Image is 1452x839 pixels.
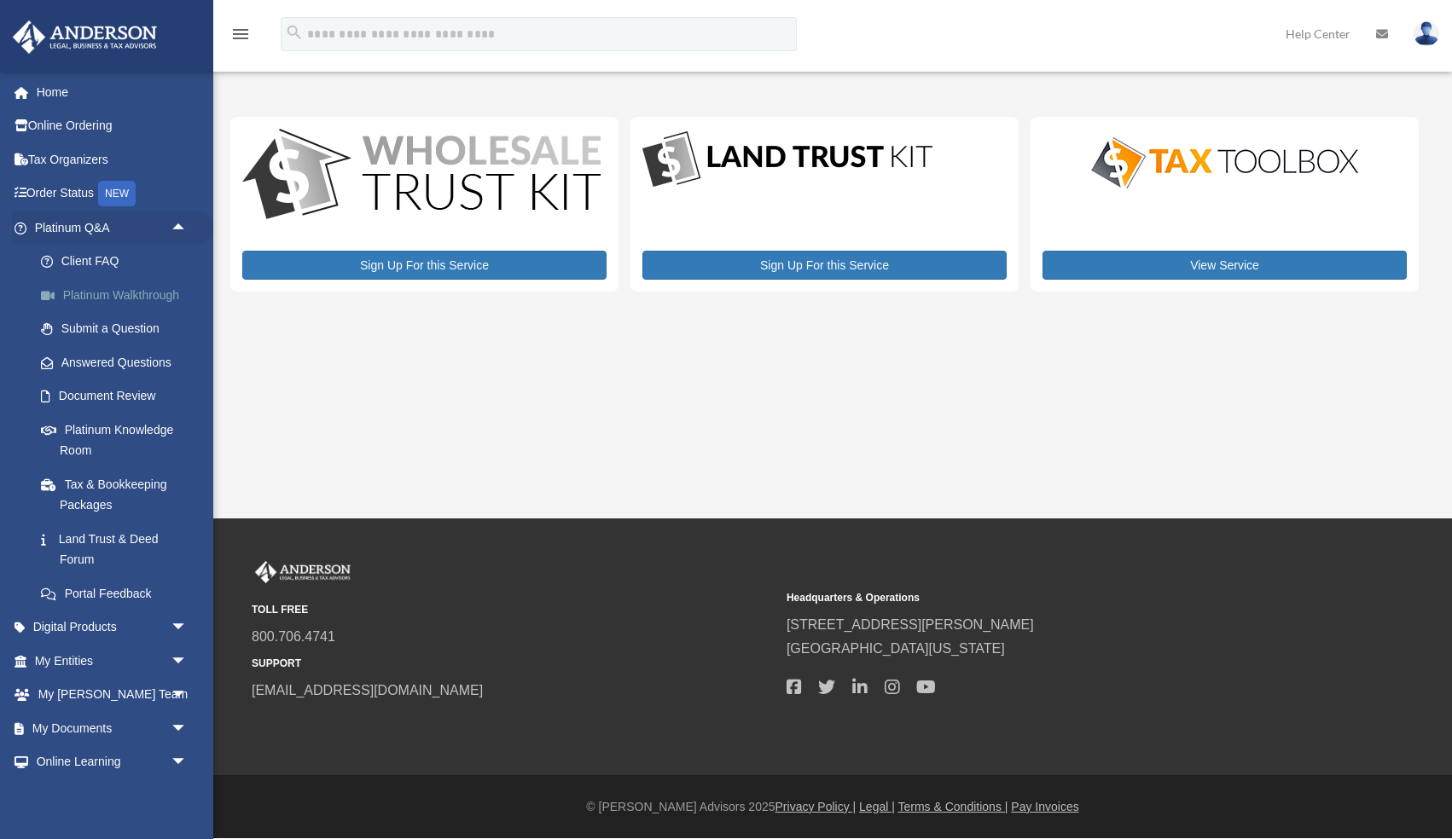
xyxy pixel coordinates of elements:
[12,109,213,143] a: Online Ordering
[24,345,213,379] a: Answered Questions
[252,561,354,583] img: Anderson Advisors Platinum Portal
[12,678,213,712] a: My [PERSON_NAME] Teamarrow_drop_down
[171,610,205,645] span: arrow_drop_down
[787,641,1005,656] a: [GEOGRAPHIC_DATA][US_STATE]
[230,24,251,44] i: menu
[24,245,213,279] a: Client FAQ
[24,413,213,467] a: Platinum Knowledge Room
[252,683,483,697] a: [EMAIL_ADDRESS][DOMAIN_NAME]
[242,251,607,280] a: Sign Up For this Service
[230,30,251,44] a: menu
[171,745,205,780] span: arrow_drop_down
[1011,800,1078,813] a: Pay Invoices
[24,522,213,576] a: Land Trust & Deed Forum
[24,467,213,522] a: Tax & Bookkeeping Packages
[12,211,213,245] a: Platinum Q&Aarrow_drop_up
[24,576,213,610] a: Portal Feedback
[1414,21,1439,46] img: User Pic
[24,278,213,312] a: Platinum Walkthrough
[98,181,136,206] div: NEW
[775,800,857,813] a: Privacy Policy |
[213,796,1452,818] div: © [PERSON_NAME] Advisors 2025
[171,711,205,746] span: arrow_drop_down
[859,800,895,813] a: Legal |
[642,251,1007,280] a: Sign Up For this Service
[171,678,205,713] span: arrow_drop_down
[252,655,775,673] small: SUPPORT
[1043,251,1407,280] a: View Service
[787,617,1034,632] a: [STREET_ADDRESS][PERSON_NAME]
[171,644,205,679] span: arrow_drop_down
[898,800,1008,813] a: Terms & Conditions |
[787,589,1310,607] small: Headquarters & Operations
[12,75,213,109] a: Home
[8,20,162,54] img: Anderson Advisors Platinum Portal
[642,129,932,191] img: LandTrust_lgo-1.jpg
[171,211,205,246] span: arrow_drop_up
[285,23,304,42] i: search
[24,379,213,414] a: Document Review
[12,711,213,745] a: My Documentsarrow_drop_down
[12,142,213,176] a: Tax Organizers
[252,629,335,644] a: 800.706.4741
[12,176,213,211] a: Order StatusNEW
[12,745,213,779] a: Online Learningarrow_drop_down
[171,778,205,813] span: arrow_drop_down
[12,644,213,678] a: My Entitiesarrow_drop_down
[12,610,205,645] a: Digital Productsarrow_drop_down
[242,129,601,223] img: WS-Trust-Kit-lgo-1.jpg
[252,601,775,619] small: TOLL FREE
[12,778,213,813] a: Billingarrow_drop_down
[24,312,213,346] a: Submit a Question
